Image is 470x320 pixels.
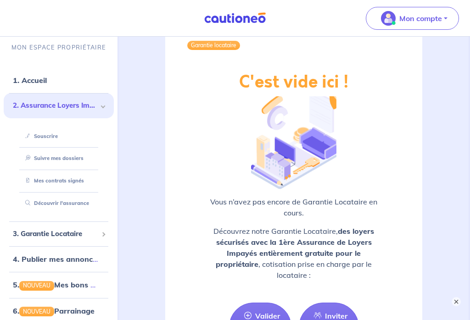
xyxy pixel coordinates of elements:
[399,13,442,24] p: Mon compte
[13,100,98,111] span: 2. Assurance Loyers Impayés
[15,196,103,211] div: Découvrir l'assurance
[4,93,114,118] div: 2. Assurance Loyers Impayés
[13,280,110,289] a: 5.NOUVEAUMes bons plans
[201,12,269,24] img: Cautioneo
[4,250,114,268] div: 4. Publier mes annonces
[452,297,461,306] button: ×
[4,276,114,294] div: 5.NOUVEAUMes bons plans
[239,72,349,93] h2: C'est vide ici !
[22,155,84,161] a: Suivre mes dossiers
[11,43,106,52] p: MON ESPACE PROPRIÉTAIRE
[366,7,459,30] button: illu_account_valid_menu.svgMon compte
[13,254,101,264] a: 4. Publier mes annonces
[4,225,114,243] div: 3. Garantie Locataire
[22,132,58,139] a: Souscrire
[15,151,103,166] div: Suivre mes dossiers
[15,173,103,188] div: Mes contrats signés
[13,76,47,85] a: 1. Accueil
[22,200,89,206] a: Découvrir l'assurance
[381,11,396,26] img: illu_account_valid_menu.svg
[187,196,400,218] p: Vous n’avez pas encore de Garantie Locataire en cours.
[4,71,114,89] div: 1. Accueil
[13,229,98,239] span: 3. Garantie Locataire
[15,128,103,143] div: Souscrire
[187,41,240,50] div: Garantie locataire
[187,226,400,281] p: Découvrez notre Garantie Locataire, , cotisation prise en charge par le locataire :
[251,89,336,189] img: illu_empty_gl.png
[22,177,84,184] a: Mes contrats signés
